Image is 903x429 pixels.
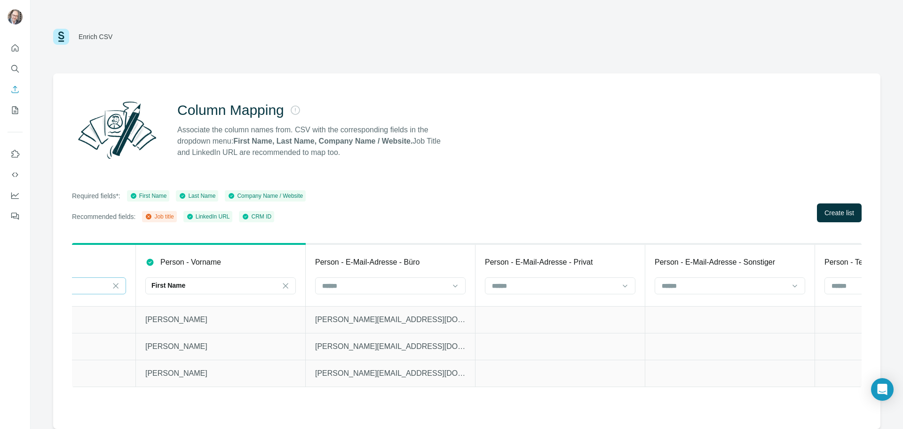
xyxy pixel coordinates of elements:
p: [PERSON_NAME] [145,368,296,379]
p: [PERSON_NAME][EMAIL_ADDRESS][DOMAIN_NAME] [315,314,466,325]
p: [PERSON_NAME][EMAIL_ADDRESS][DOMAIN_NAME] [315,368,466,379]
div: First Name [130,192,167,200]
h2: Column Mapping [177,102,284,119]
p: First Name [151,281,185,290]
strong: First Name, Last Name, Company Name / Website. [233,137,412,145]
div: Job title [145,212,174,221]
p: Person - Telefon - Büro [824,257,902,268]
div: Company Name / Website [228,192,303,200]
span: Create list [824,208,854,218]
p: Person - Vorname [160,257,221,268]
p: [PERSON_NAME][EMAIL_ADDRESS][DOMAIN_NAME] [315,341,466,352]
button: Use Surfe API [8,166,23,183]
p: [PERSON_NAME] [145,314,296,325]
p: Person - E-Mail-Adresse - Sonstiger [655,257,775,268]
img: Surfe Logo [53,29,69,45]
button: Use Surfe on LinkedIn [8,146,23,162]
button: Quick start [8,40,23,57]
div: Last Name [179,192,215,200]
button: Feedback [8,208,23,225]
p: Associate the column names from. CSV with the corresponding fields in the dropdown menu: Job Titl... [177,124,449,158]
button: Dashboard [8,187,23,204]
p: Person - E-Mail-Adresse - Privat [485,257,593,268]
img: Avatar [8,9,23,24]
p: Person - E-Mail-Adresse - Büro [315,257,420,268]
p: Required fields*: [72,191,120,201]
p: [PERSON_NAME] [145,341,296,352]
img: Surfe Illustration - Column Mapping [72,96,162,164]
button: My lists [8,102,23,119]
div: Open Intercom Messenger [871,378,894,401]
button: Create list [817,203,862,222]
button: Search [8,60,23,77]
div: Enrich CSV [79,32,112,41]
div: LinkedIn URL [186,212,230,221]
p: Recommended fields: [72,212,135,221]
button: Enrich CSV [8,81,23,98]
div: CRM ID [242,212,271,221]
